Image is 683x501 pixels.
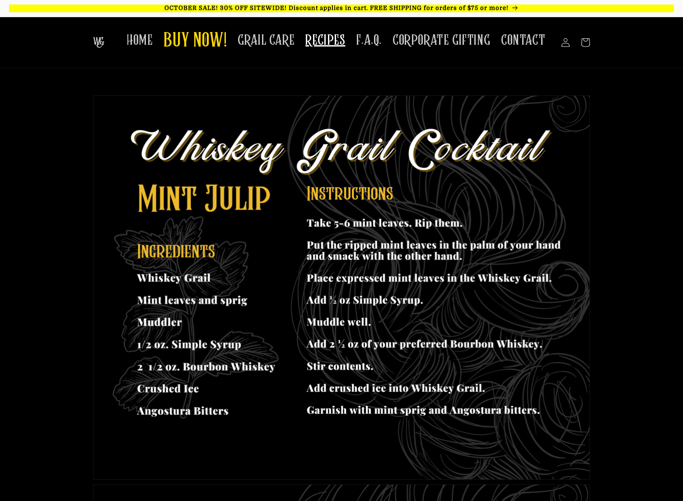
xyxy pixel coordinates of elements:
a: RECIPES [300,26,351,55]
a: GRAIL CARE [232,26,300,55]
span: BUY NOW! [164,29,227,54]
span: CONTACT [501,32,545,49]
a: F.A.Q. [351,26,387,55]
span: RECIPES [305,32,345,49]
a: CONTACT [496,26,551,55]
img: The Whiskey Grail [93,37,104,48]
a: CORPORATE GIFTING [387,26,496,55]
span: HOME [126,32,153,49]
span: F.A.Q. [356,32,382,49]
span: CORPORATE GIFTING [393,32,490,49]
a: BUY NOW! [158,23,232,59]
p: OCTOBER SALE! 30% OFF SITEWIDE! Discount applies in cart. FREE SHIPPING for orders of $75 or more! [9,5,674,12]
span: GRAIL CARE [238,32,295,49]
a: HOME [121,26,158,55]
